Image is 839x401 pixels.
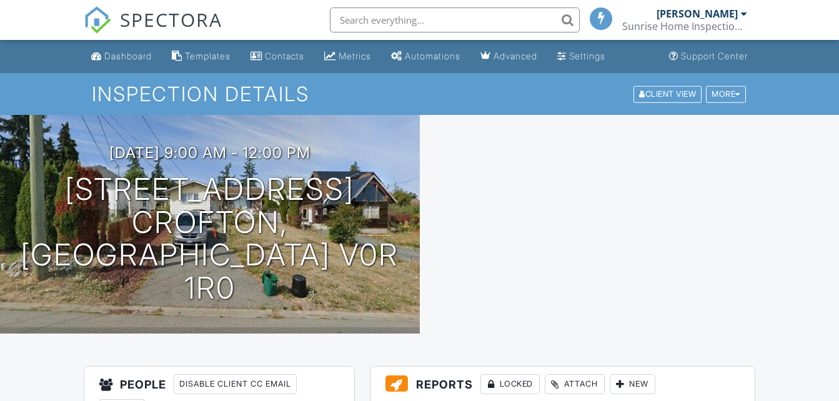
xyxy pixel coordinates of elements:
[480,374,540,394] div: Locked
[622,20,747,32] div: Sunrise Home Inspections Ltd.
[706,86,746,102] div: More
[84,17,222,43] a: SPECTORA
[610,374,655,394] div: New
[552,45,610,68] a: Settings
[664,45,753,68] a: Support Center
[632,89,705,98] a: Client View
[185,51,231,61] div: Templates
[569,51,605,61] div: Settings
[657,7,738,20] div: [PERSON_NAME]
[633,86,702,102] div: Client View
[475,45,542,68] a: Advanced
[494,51,537,61] div: Advanced
[174,374,297,394] div: Disable Client CC Email
[86,45,157,68] a: Dashboard
[319,45,376,68] a: Metrics
[167,45,236,68] a: Templates
[681,51,748,61] div: Support Center
[405,51,460,61] div: Automations
[92,83,747,105] h1: Inspection Details
[109,144,310,161] h3: [DATE] 9:00 am - 12:00 pm
[339,51,371,61] div: Metrics
[20,173,400,305] h1: [STREET_ADDRESS] Crofton, [GEOGRAPHIC_DATA] V0R 1R0
[120,6,222,32] span: SPECTORA
[265,51,304,61] div: Contacts
[246,45,309,68] a: Contacts
[386,45,465,68] a: Automations (Basic)
[330,7,580,32] input: Search everything...
[84,6,111,34] img: The Best Home Inspection Software - Spectora
[545,374,605,394] div: Attach
[104,51,152,61] div: Dashboard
